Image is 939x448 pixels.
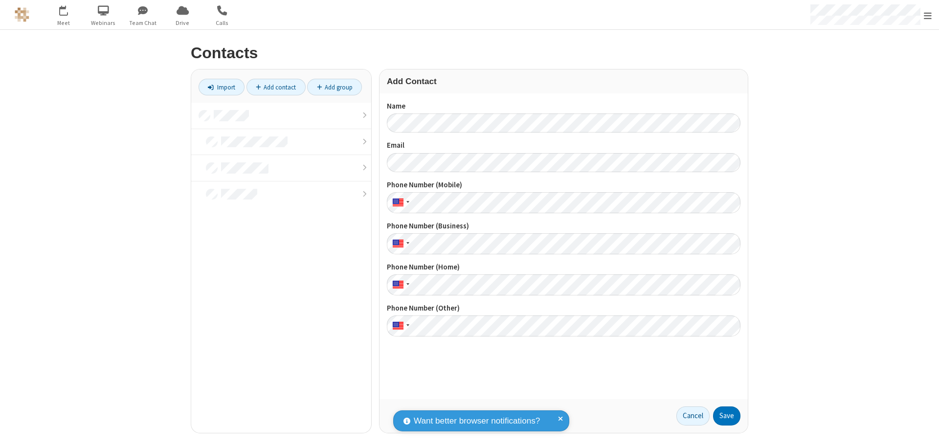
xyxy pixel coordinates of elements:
[387,274,412,295] div: United States: + 1
[164,19,201,27] span: Drive
[66,5,72,13] div: 3
[387,262,740,273] label: Phone Number (Home)
[387,233,412,254] div: United States: + 1
[204,19,241,27] span: Calls
[387,179,740,191] label: Phone Number (Mobile)
[307,79,362,95] a: Add group
[387,315,412,336] div: United States: + 1
[915,423,932,441] iframe: Chat
[414,415,540,427] span: Want better browser notifications?
[387,140,740,151] label: Email
[713,406,740,426] button: Save
[85,19,122,27] span: Webinars
[125,19,161,27] span: Team Chat
[246,79,306,95] a: Add contact
[15,7,29,22] img: QA Selenium DO NOT DELETE OR CHANGE
[191,45,748,62] h2: Contacts
[676,406,710,426] a: Cancel
[387,303,740,314] label: Phone Number (Other)
[387,192,412,213] div: United States: + 1
[199,79,245,95] a: Import
[387,221,740,232] label: Phone Number (Business)
[387,101,740,112] label: Name
[387,77,740,86] h3: Add Contact
[45,19,82,27] span: Meet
